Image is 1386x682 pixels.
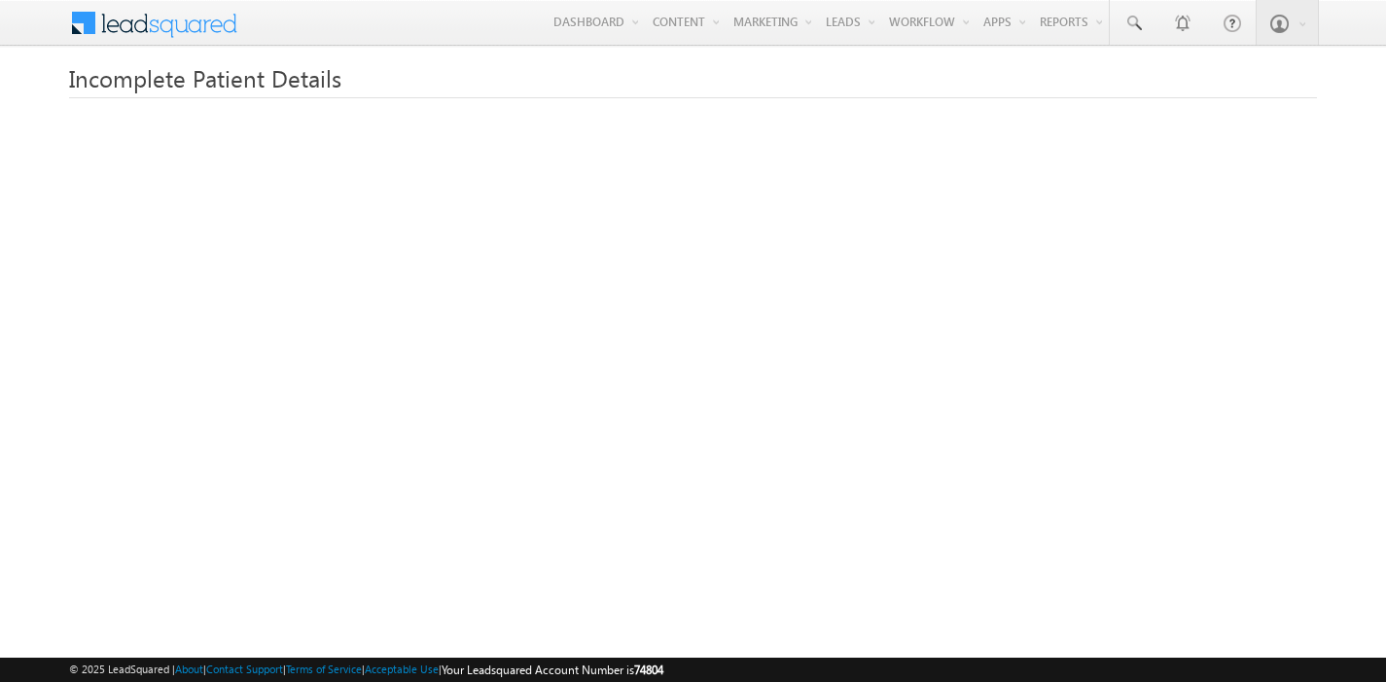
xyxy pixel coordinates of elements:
span: 74804 [634,663,663,677]
span: Your Leadsquared Account Number is [442,663,663,677]
a: Acceptable Use [365,663,439,675]
span: Incomplete Patient Details [69,62,341,93]
a: Contact Support [206,663,283,675]
span: © 2025 LeadSquared | | | | | [69,661,663,679]
a: Terms of Service [286,663,362,675]
a: About [175,663,203,675]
